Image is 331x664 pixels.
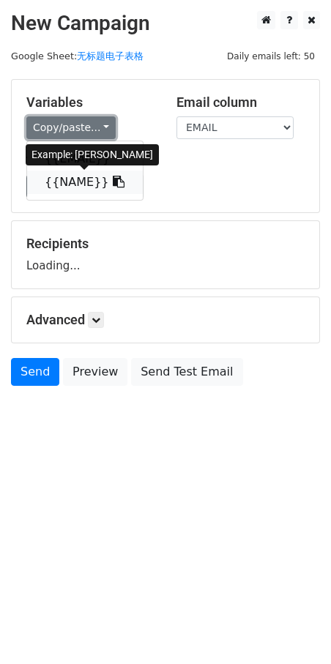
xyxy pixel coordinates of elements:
[11,358,59,386] a: Send
[131,358,242,386] a: Send Test Email
[26,144,159,165] div: Example: [PERSON_NAME]
[258,594,331,664] iframe: Chat Widget
[63,358,127,386] a: Preview
[11,11,320,36] h2: New Campaign
[222,51,320,61] a: Daily emails left: 50
[26,312,305,328] h5: Advanced
[26,236,305,274] div: Loading...
[176,94,305,111] h5: Email column
[26,94,155,111] h5: Variables
[26,116,116,139] a: Copy/paste...
[11,51,144,61] small: Google Sheet:
[222,48,320,64] span: Daily emails left: 50
[77,51,144,61] a: 无标题电子表格
[27,171,143,194] a: {{NAME}}
[26,236,305,252] h5: Recipients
